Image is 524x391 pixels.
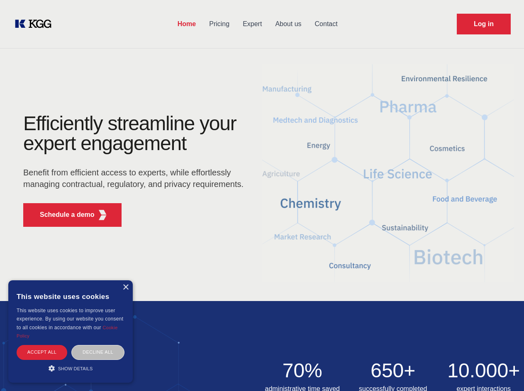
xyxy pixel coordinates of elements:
div: This website uses cookies [17,287,124,306]
div: Close [122,284,129,291]
a: Contact [308,13,344,35]
span: Show details [58,366,93,371]
a: Expert [236,13,268,35]
img: KGG Fifth Element RED [262,54,514,293]
a: KOL Knowledge Platform: Talk to Key External Experts (KEE) [13,17,58,31]
p: Benefit from efficient access to experts, while effortlessly managing contractual, regulatory, an... [23,167,249,190]
button: Schedule a demoKGG Fifth Element RED [23,203,122,227]
h2: 650+ [353,361,434,381]
h1: Efficiently streamline your expert engagement [23,114,249,153]
a: Cookie Policy [17,325,118,338]
a: Pricing [202,13,236,35]
a: Request Demo [457,14,511,34]
p: Schedule a demo [40,210,95,220]
div: Decline all [71,345,124,359]
div: Accept all [17,345,67,359]
img: KGG Fifth Element RED [97,210,108,220]
a: Home [171,13,202,35]
h2: 70% [262,361,343,381]
a: About us [268,13,308,35]
div: Show details [17,364,124,372]
span: This website uses cookies to improve user experience. By using our website you consent to all coo... [17,308,123,330]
